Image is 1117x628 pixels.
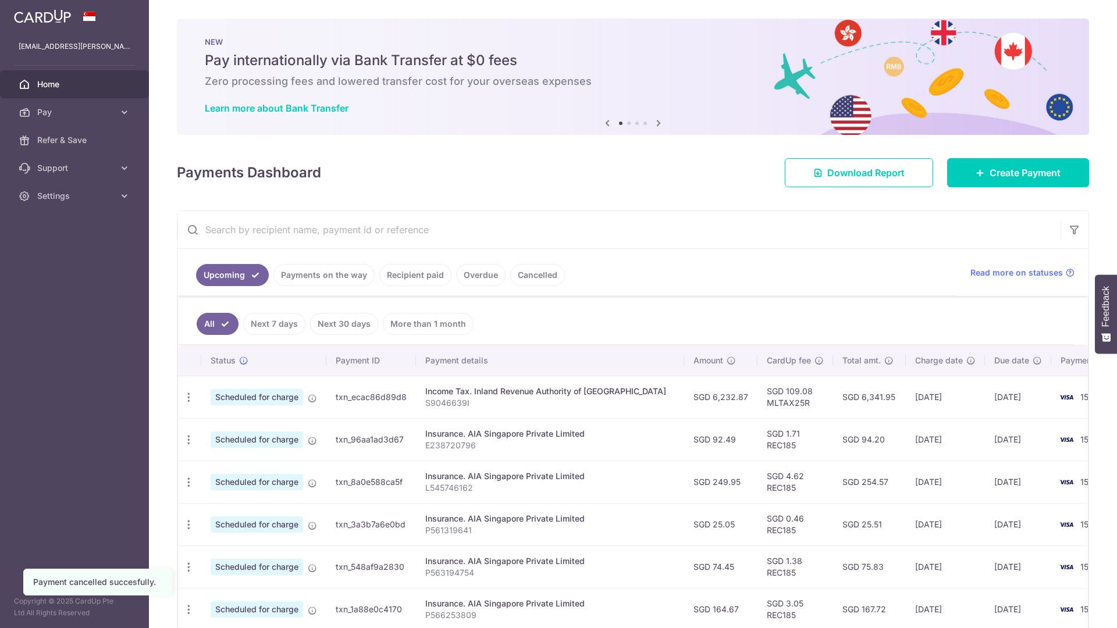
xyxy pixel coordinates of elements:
span: Scheduled for charge [211,601,303,618]
a: Learn more about Bank Transfer [205,102,348,114]
a: Read more on statuses [970,267,1075,279]
td: SGD 6,341.95 [833,376,906,418]
td: txn_8a0e588ca5f [326,461,416,503]
td: SGD 25.05 [684,503,757,545]
span: 1502 [1080,562,1099,572]
img: Bank Card [1055,518,1078,531]
td: [DATE] [906,503,985,545]
td: SGD 75.83 [833,545,906,588]
td: txn_548af9a2830 [326,545,416,588]
a: More than 1 month [383,313,474,335]
span: Scheduled for charge [211,516,303,533]
span: Total amt. [842,355,881,366]
p: P566253809 [425,609,675,621]
a: Create Payment [947,158,1089,187]
span: Read more on statuses [970,267,1063,279]
td: SGD 25.51 [833,503,906,545]
td: SGD 249.95 [684,461,757,503]
img: CardUp [14,9,71,23]
td: SGD 74.45 [684,545,757,588]
span: Support [37,162,114,174]
div: Insurance. AIA Singapore Private Limited [425,470,675,482]
td: txn_96aa1ad3d67 [326,418,416,461]
p: S9046639I [425,397,675,409]
span: Refer & Save [37,134,114,146]
div: Payment cancelled succesfully. [33,576,162,588]
td: [DATE] [985,503,1051,545]
span: Charge date [915,355,963,366]
h6: Zero processing fees and lowered transfer cost for your overseas expenses [205,74,1061,88]
div: Insurance. AIA Singapore Private Limited [425,598,675,609]
span: Amount [693,355,723,366]
a: All [197,313,239,335]
td: txn_ecac86d89d8 [326,376,416,418]
input: Search by recipient name, payment id or reference [177,211,1061,248]
span: Scheduled for charge [211,431,303,448]
p: NEW [205,37,1061,47]
a: Overdue [456,264,506,286]
span: Due date [994,355,1029,366]
td: SGD 94.20 [833,418,906,461]
span: 1502 [1080,519,1099,529]
span: 1502 [1080,434,1099,444]
img: Bank transfer banner [177,19,1089,135]
button: Feedback - Show survey [1095,274,1117,354]
a: Payments on the way [273,264,375,286]
span: Feedback [1101,286,1111,327]
span: Home [37,78,114,90]
span: Scheduled for charge [211,559,303,575]
h5: Pay internationally via Bank Transfer at $0 fees [205,51,1061,70]
p: L545746162 [425,482,675,494]
td: [DATE] [985,545,1051,588]
td: txn_3a3b7a6e0bd [326,503,416,545]
td: SGD 1.38 REC185 [757,545,833,588]
td: SGD 254.57 [833,461,906,503]
a: Cancelled [510,264,565,286]
td: [DATE] [985,461,1051,503]
span: 1502 [1080,604,1099,614]
div: Insurance. AIA Singapore Private Limited [425,555,675,567]
td: SGD 1.71 REC185 [757,418,833,461]
div: Income Tax. Inland Revenue Authority of [GEOGRAPHIC_DATA] [425,386,675,397]
img: Bank Card [1055,475,1078,489]
span: Create Payment [990,166,1061,180]
img: Bank Card [1055,560,1078,574]
div: Insurance. AIA Singapore Private Limited [425,513,675,524]
span: 1502 [1080,392,1099,402]
a: Download Report [785,158,933,187]
img: Bank Card [1055,602,1078,616]
td: SGD 6,232.87 [684,376,757,418]
span: Settings [37,190,114,202]
td: SGD 109.08 MLTAX25R [757,376,833,418]
span: Scheduled for charge [211,389,303,405]
p: E238720796 [425,440,675,451]
td: [DATE] [906,461,985,503]
span: Pay [37,106,114,118]
p: P561319641 [425,524,675,536]
span: Status [211,355,236,366]
a: Next 30 days [310,313,378,335]
td: [DATE] [906,376,985,418]
td: SGD 4.62 REC185 [757,461,833,503]
img: Bank Card [1055,433,1078,447]
td: [DATE] [985,418,1051,461]
td: SGD 92.49 [684,418,757,461]
img: Bank Card [1055,390,1078,404]
span: Scheduled for charge [211,474,303,490]
span: CardUp fee [767,355,811,366]
td: [DATE] [985,376,1051,418]
p: P563194754 [425,567,675,579]
a: Recipient paid [379,264,451,286]
td: [DATE] [906,418,985,461]
p: [EMAIL_ADDRESS][PERSON_NAME][DOMAIN_NAME] [19,41,130,52]
td: SGD 0.46 REC185 [757,503,833,545]
span: Download Report [827,166,905,180]
th: Payment ID [326,345,416,376]
h4: Payments Dashboard [177,162,321,183]
div: Insurance. AIA Singapore Private Limited [425,428,675,440]
th: Payment details [416,345,684,376]
a: Next 7 days [243,313,305,335]
td: [DATE] [906,545,985,588]
a: Upcoming [196,264,269,286]
span: 1502 [1080,477,1099,487]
